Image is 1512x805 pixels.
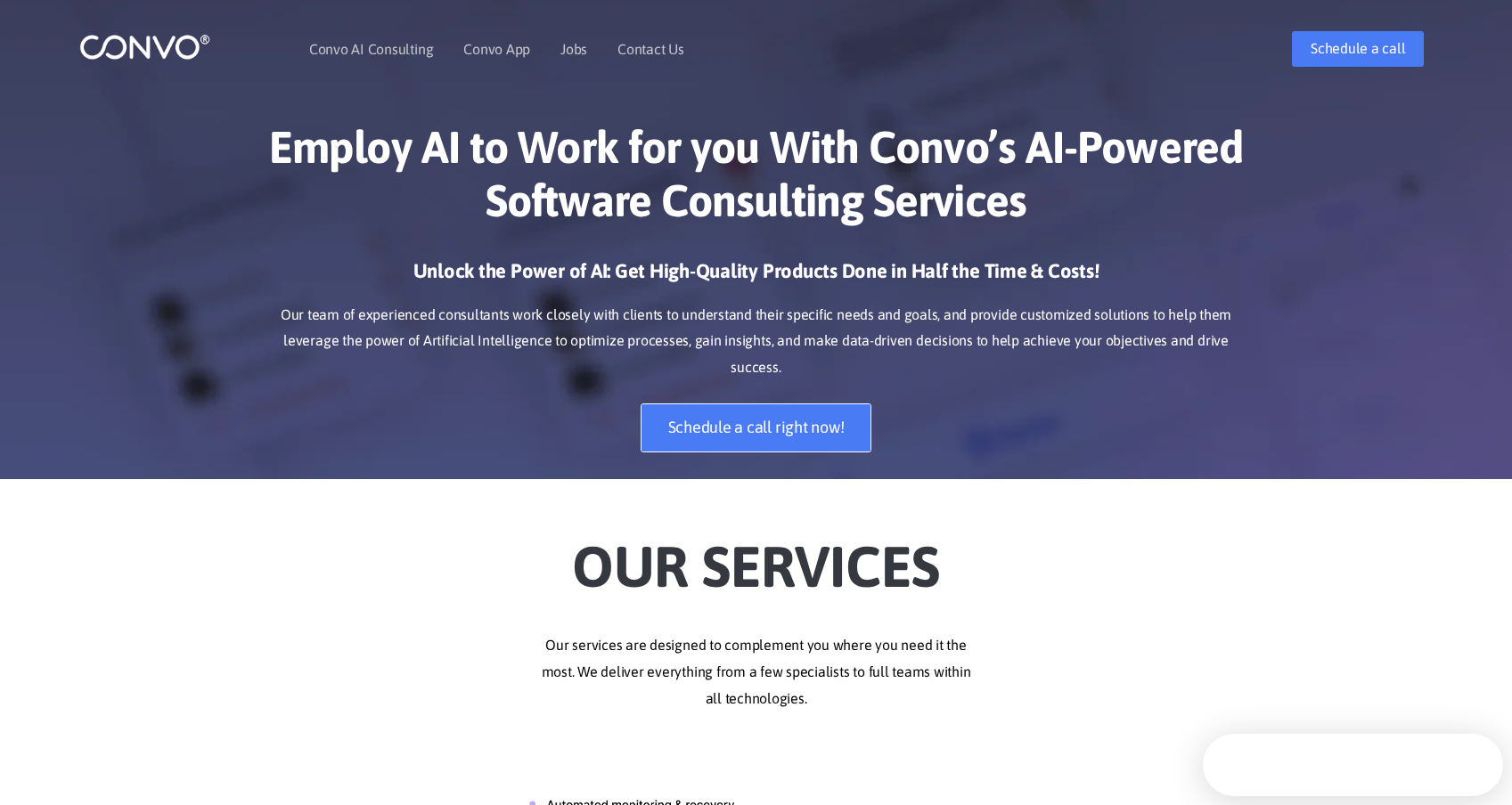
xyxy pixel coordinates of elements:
a: Contact Us [617,42,684,56]
a: Jobs [560,42,587,56]
iframe: Intercom live chat [1451,744,1507,787]
img: logo_1.png [79,33,210,61]
iframe: Intercom live chat discovery launcher [1203,734,1503,796]
h3: Unlock the Power of AI: Get High-Quality Products Done in Half the Time & Costs! [262,258,1251,297]
a: Convo AI Consulting [309,42,433,56]
p: Our team of experienced consultants work closely with clients to understand their specific needs ... [262,302,1251,382]
p: Our services are designed to complement you where you need it the most. We deliver everything fro... [262,632,1251,712]
a: Schedule a call [1292,31,1424,67]
h1: Employ AI to Work for you With Convo’s AI-Powered Software Consulting Services [262,120,1251,240]
a: Schedule a call right now! [641,403,872,452]
a: Convo App [463,42,530,56]
h2: Our Services [262,506,1251,606]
